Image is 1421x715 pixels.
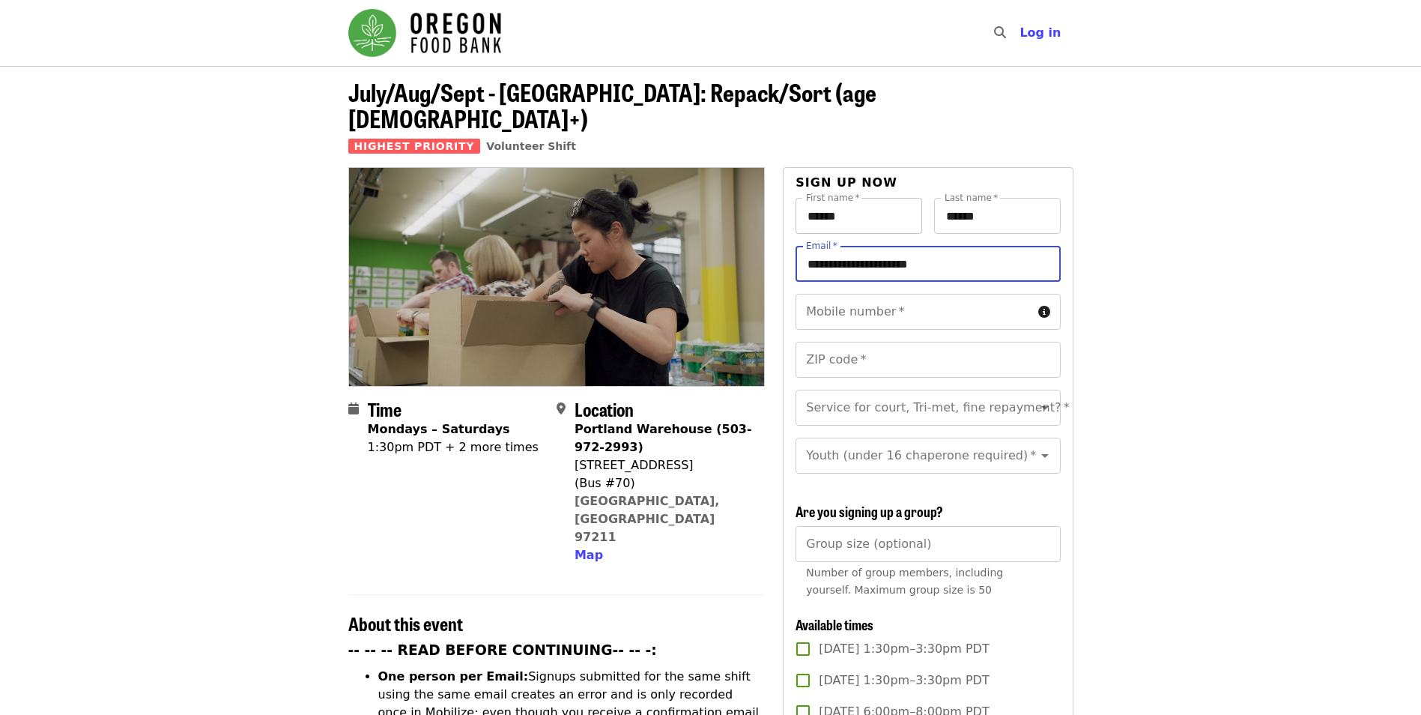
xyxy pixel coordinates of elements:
input: Email [796,246,1060,282]
div: (Bus #70) [575,474,753,492]
div: [STREET_ADDRESS] [575,456,753,474]
button: Open [1034,397,1055,418]
label: Last name [945,193,998,202]
span: [DATE] 1:30pm–3:30pm PDT [819,672,989,690]
span: Available times [796,615,873,634]
strong: Portland Warehouse (503-972-2993) [575,422,752,454]
span: Map [575,548,603,562]
input: Search [1015,15,1027,51]
i: circle-info icon [1038,305,1050,319]
span: Location [575,396,634,422]
i: map-marker-alt icon [557,402,566,416]
input: Mobile number [796,294,1031,330]
strong: -- -- -- READ BEFORE CONTINUING-- -- -: [348,642,657,658]
input: First name [796,198,922,234]
span: Highest Priority [348,139,481,154]
span: About this event [348,610,463,636]
input: Last name [934,198,1061,234]
button: Map [575,546,603,564]
div: 1:30pm PDT + 2 more times [368,438,539,456]
span: Time [368,396,402,422]
span: Are you signing up a group? [796,501,943,521]
strong: Mondays – Saturdays [368,422,510,436]
input: ZIP code [796,342,1060,378]
span: [DATE] 1:30pm–3:30pm PDT [819,640,989,658]
span: Log in [1019,25,1061,40]
button: Open [1034,445,1055,466]
span: Number of group members, including yourself. Maximum group size is 50 [806,567,1003,596]
span: Sign up now [796,175,897,190]
strong: One person per Email: [378,669,529,684]
a: Volunteer Shift [486,140,576,152]
label: Email [806,241,837,250]
span: July/Aug/Sept - [GEOGRAPHIC_DATA]: Repack/Sort (age [DEMOGRAPHIC_DATA]+) [348,74,876,136]
button: Log in [1008,18,1073,48]
a: [GEOGRAPHIC_DATA], [GEOGRAPHIC_DATA] 97211 [575,494,720,544]
input: [object Object] [796,526,1060,562]
img: July/Aug/Sept - Portland: Repack/Sort (age 8+) organized by Oregon Food Bank [349,168,765,385]
label: First name [806,193,860,202]
img: Oregon Food Bank - Home [348,9,501,57]
i: search icon [994,25,1006,40]
i: calendar icon [348,402,359,416]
